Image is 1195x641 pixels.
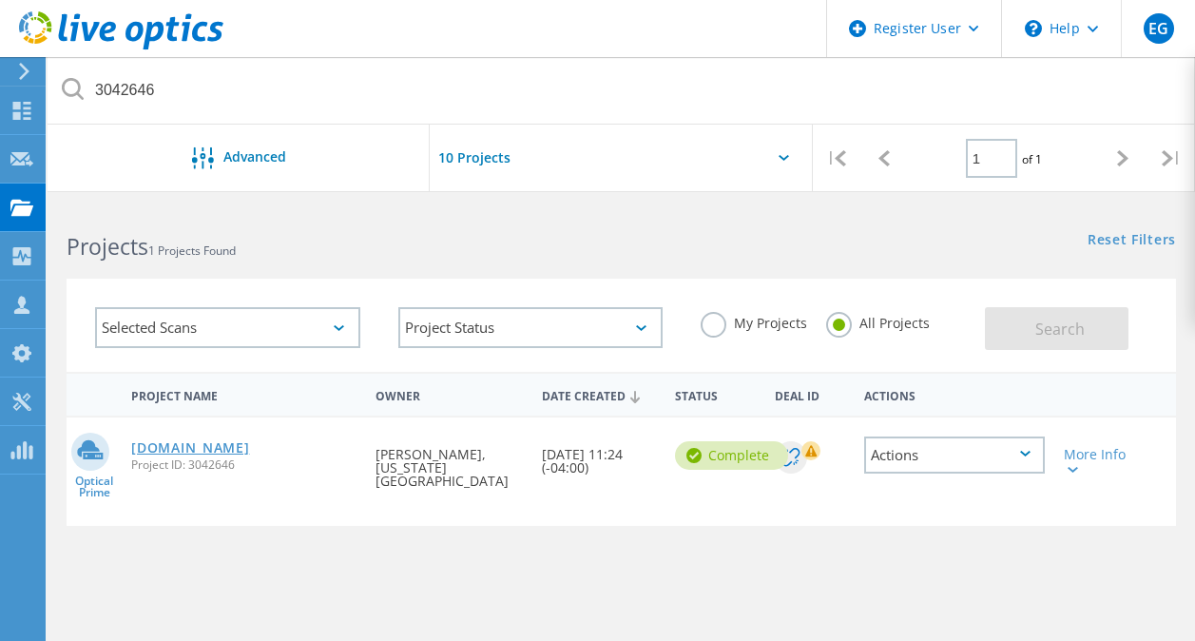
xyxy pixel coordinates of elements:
[1064,448,1133,475] div: More Info
[1025,20,1042,37] svg: \n
[67,231,148,262] b: Projects
[131,441,249,455] a: [DOMAIN_NAME]
[1035,319,1085,340] span: Search
[1147,125,1195,192] div: |
[366,377,532,412] div: Owner
[366,418,532,507] div: [PERSON_NAME], [US_STATE][GEOGRAPHIC_DATA]
[1148,21,1168,36] span: EG
[67,476,122,498] span: Optical Prime
[765,377,854,412] div: Deal Id
[95,307,360,348] div: Selected Scans
[855,377,1054,412] div: Actions
[864,437,1045,474] div: Actions
[122,377,366,412] div: Project Name
[131,459,357,471] span: Project ID: 3042646
[398,307,664,348] div: Project Status
[19,40,223,53] a: Live Optics Dashboard
[675,441,788,470] div: Complete
[532,377,665,413] div: Date Created
[985,307,1128,350] button: Search
[148,243,236,259] span: 1 Projects Found
[826,312,930,330] label: All Projects
[701,312,807,330] label: My Projects
[1022,151,1042,167] span: of 1
[532,418,665,494] div: [DATE] 11:24 (-04:00)
[1088,233,1176,249] a: Reset Filters
[223,150,286,164] span: Advanced
[665,377,765,412] div: Status
[813,125,860,192] div: |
